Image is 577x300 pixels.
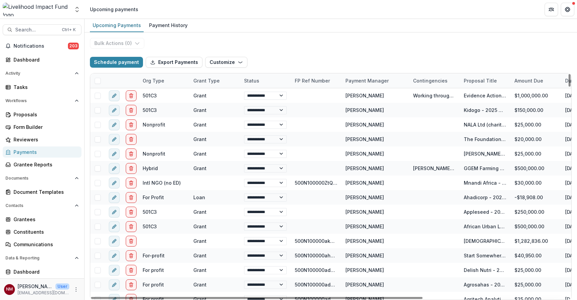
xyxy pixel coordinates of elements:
div: Grantees [14,216,76,223]
a: Payment History [146,19,190,32]
div: [PERSON_NAME] [345,237,384,245]
div: Mnandi Africa - 2025 Fiscal Sponsorship Dovetail [464,179,506,186]
button: edit [109,90,120,101]
a: Grantees [3,214,81,225]
p: [EMAIL_ADDRESS][DOMAIN_NAME] [18,290,69,296]
div: $250,000.00 [510,205,561,219]
div: Payment Manager [341,73,409,88]
button: delete [126,207,137,217]
div: Grant [193,165,207,172]
div: $25,000.00 [510,146,561,161]
button: edit [109,163,120,174]
button: delete [126,279,137,290]
div: Ahadicorp - 2024 Loan [464,194,506,201]
div: 501C3 [143,208,157,215]
div: 500N100000adsJzIAI [295,281,337,288]
div: 500N100000akVYjIAM [295,237,337,245]
div: For profit [143,281,164,288]
div: For-profit [143,252,165,259]
div: Dashboard [14,268,76,275]
div: Grant [193,107,207,114]
div: [PERSON_NAME] [345,92,384,99]
div: Evidence Action - 2023-26 Grant - Safe Water Initiative [GEOGRAPHIC_DATA] [464,92,506,99]
nav: breadcrumb [87,4,141,14]
div: [PERSON_NAME] [345,223,384,230]
button: delete [126,192,137,203]
a: Tasks [3,82,81,93]
div: 501C3 [143,107,157,114]
button: delete [126,250,137,261]
div: Document Templates [14,188,76,195]
div: For Profit [143,194,164,201]
div: [PERSON_NAME] [345,267,384,274]
button: Notifications203 [3,41,81,51]
div: Org type [139,73,189,88]
div: Ctrl + K [61,26,77,33]
div: $20,000.00 [510,132,561,146]
span: 203 [68,43,79,49]
button: edit [109,134,120,145]
button: edit [109,178,120,188]
button: delete [126,236,137,247]
div: $500,000.00 [510,161,561,176]
div: [PERSON_NAME] [345,252,384,259]
div: [PERSON_NAME] [345,179,384,186]
div: Payments [14,148,76,156]
button: edit [109,192,120,203]
div: [PERSON_NAME] World Disaster Relief 2025 [464,150,506,157]
div: Proposal Title [460,73,510,88]
span: Documents [5,176,72,181]
a: Communications [3,239,81,250]
span: Search... [15,27,58,33]
button: edit [109,119,120,130]
div: Grant [193,208,207,215]
div: Status [240,77,263,84]
div: $1,282,836.00 [510,234,561,248]
span: Data & Reporting [5,256,72,260]
div: Nonprofit [143,150,165,157]
div: Grant Type [189,73,240,88]
button: edit [109,105,120,116]
div: Status [240,73,291,88]
button: Get Help [561,3,574,16]
button: edit [109,221,120,232]
button: delete [126,221,137,232]
div: $30,000.00 [510,176,561,190]
div: Loan [193,194,205,201]
div: [PERSON_NAME] [345,107,384,114]
button: Open Contacts [3,200,81,211]
div: Dashboard [14,56,76,63]
div: Grant [193,237,207,245]
button: edit [109,207,120,217]
div: [PERSON_NAME] [345,194,384,201]
button: Open Data & Reporting [3,253,81,263]
div: Amount Due [510,73,561,88]
div: [PERSON_NAME] [345,165,384,172]
div: 501C3 [143,92,157,99]
div: [PERSON_NAME] [345,136,384,143]
button: edit [109,148,120,159]
div: Grant [193,121,207,128]
div: 500N100000ZtQ5tIAF [295,179,337,186]
button: Partners [545,3,558,16]
div: $25,000.00 [510,117,561,132]
div: Upcoming Payments [90,20,144,30]
div: Communications [14,241,76,248]
a: Payments [3,146,81,158]
div: Contingencies [409,73,460,88]
button: Open Documents [3,173,81,184]
div: For profit [143,267,164,274]
div: Intl NGO (no ED) [143,179,181,186]
div: Proposal Title [460,77,501,84]
a: Document Templates [3,186,81,198]
div: Delish Nutri - 2025 - Lab GTKY [464,267,506,274]
div: [PERSON_NAME] [345,208,384,215]
div: $25,000.00 [510,263,561,277]
div: African Urban Lab - Secondary Cities - 2024-27 Grant [464,223,506,230]
div: Org type [139,77,168,84]
a: Reviewers [3,134,81,145]
div: Upcoming payments [90,6,138,13]
div: FP Ref Number [291,73,341,88]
